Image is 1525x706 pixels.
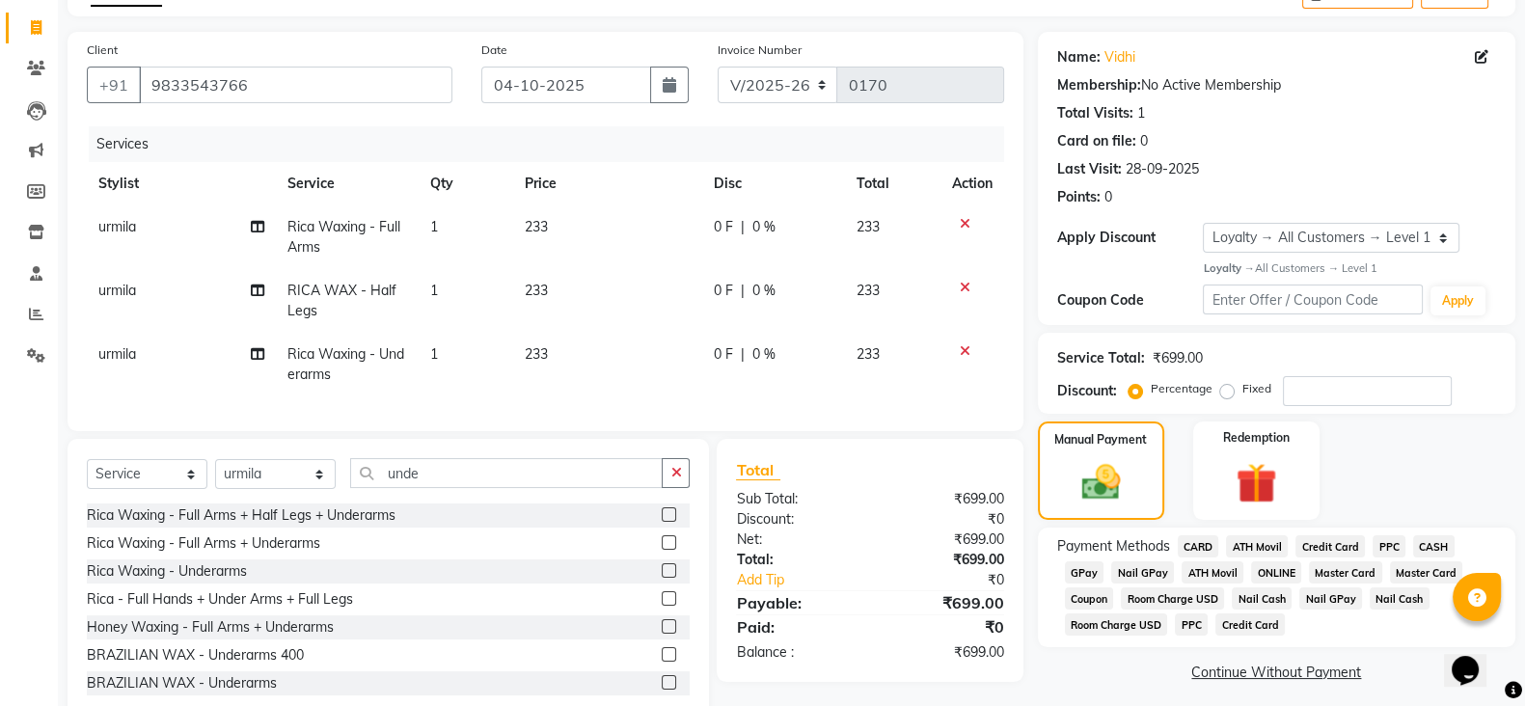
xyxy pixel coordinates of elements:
[525,218,548,235] span: 233
[89,126,1019,162] div: Services
[350,458,663,488] input: Search or Scan
[1065,561,1104,584] span: GPay
[87,67,141,103] button: +91
[1203,260,1496,277] div: All Customers → Level 1
[87,673,277,693] div: BRAZILIAN WAX - Underarms
[430,282,438,299] span: 1
[714,344,733,365] span: 0 F
[752,217,776,237] span: 0 %
[1203,285,1423,314] input: Enter Offer / Coupon Code
[1370,587,1430,610] span: Nail Cash
[87,533,320,554] div: Rica Waxing - Full Arms + Underarms
[857,345,880,363] span: 233
[1175,613,1208,636] span: PPC
[722,615,870,638] div: Paid:
[98,345,136,363] span: urmila
[287,345,404,383] span: Rica Waxing - Underarms
[1057,159,1122,179] div: Last Visit:
[1126,159,1199,179] div: 28-09-2025
[870,529,1019,550] div: ₹699.00
[1140,131,1148,151] div: 0
[1430,286,1485,315] button: Apply
[722,570,894,590] a: Add Tip
[1178,535,1219,557] span: CARD
[1251,561,1301,584] span: ONLINE
[1121,587,1224,610] span: Room Charge USD
[1057,228,1204,248] div: Apply Discount
[870,642,1019,663] div: ₹699.00
[870,509,1019,529] div: ₹0
[1065,587,1114,610] span: Coupon
[752,281,776,301] span: 0 %
[718,41,802,59] label: Invoice Number
[1054,431,1147,448] label: Manual Payment
[870,615,1019,638] div: ₹0
[1057,536,1170,557] span: Payment Methods
[1444,629,1506,687] iframe: chat widget
[1223,429,1290,447] label: Redemption
[870,550,1019,570] div: ₹699.00
[895,570,1019,590] div: ₹0
[1057,47,1101,68] div: Name:
[1232,587,1292,610] span: Nail Cash
[1390,561,1463,584] span: Master Card
[287,218,400,256] span: Rica Waxing - Full Arms
[87,589,353,610] div: Rica - Full Hands + Under Arms + Full Legs
[722,591,870,614] div: Payable:
[1151,380,1212,397] label: Percentage
[1153,348,1203,368] div: ₹699.00
[419,162,514,205] th: Qty
[714,217,733,237] span: 0 F
[845,162,940,205] th: Total
[736,460,780,480] span: Total
[1057,75,1141,95] div: Membership:
[870,489,1019,509] div: ₹699.00
[1057,187,1101,207] div: Points:
[1295,535,1365,557] span: Credit Card
[1057,348,1145,368] div: Service Total:
[481,41,507,59] label: Date
[741,281,745,301] span: |
[525,345,548,363] span: 233
[722,529,870,550] div: Net:
[98,218,136,235] span: urmila
[722,509,870,529] div: Discount:
[87,162,276,205] th: Stylist
[139,67,452,103] input: Search by Name/Mobile/Email/Code
[1203,261,1254,275] strong: Loyalty →
[1057,103,1133,123] div: Total Visits:
[87,505,395,526] div: Rica Waxing - Full Arms + Half Legs + Underarms
[87,561,247,582] div: Rica Waxing - Underarms
[702,162,845,205] th: Disc
[513,162,702,205] th: Price
[1042,663,1511,683] a: Continue Without Payment
[430,345,438,363] span: 1
[1309,561,1382,584] span: Master Card
[741,217,745,237] span: |
[87,617,334,638] div: Honey Waxing - Full Arms + Underarms
[87,645,304,665] div: BRAZILIAN WAX - Underarms 400
[1111,561,1174,584] span: Nail GPay
[722,489,870,509] div: Sub Total:
[525,282,548,299] span: 233
[287,282,396,319] span: RICA WAX - Half Legs
[714,281,733,301] span: 0 F
[430,218,438,235] span: 1
[1413,535,1455,557] span: CASH
[857,282,880,299] span: 233
[1104,47,1135,68] a: Vidhi
[1242,380,1271,397] label: Fixed
[1223,458,1289,508] img: _gift.svg
[98,282,136,299] span: urmila
[752,344,776,365] span: 0 %
[741,344,745,365] span: |
[1057,290,1204,311] div: Coupon Code
[857,218,880,235] span: 233
[1104,187,1112,207] div: 0
[1057,381,1117,401] div: Discount:
[1373,535,1405,557] span: PPC
[1215,613,1285,636] span: Credit Card
[722,550,870,570] div: Total:
[1299,587,1362,610] span: Nail GPay
[87,41,118,59] label: Client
